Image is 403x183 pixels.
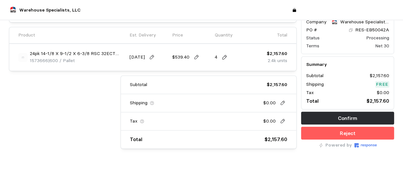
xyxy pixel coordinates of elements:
[172,54,189,61] p: $539.40
[267,81,287,88] p: $2,157.60
[306,27,317,34] p: PO #
[306,35,319,41] div: Status
[301,127,394,139] button: Reject
[340,129,356,137] p: Reject
[18,32,35,39] p: Product
[263,99,276,107] p: $0.00
[306,43,319,49] div: Terms
[48,58,75,63] span: | 600 / Pallet
[215,54,217,61] p: 4
[306,19,326,26] p: Company
[375,43,389,49] div: Net 30
[172,32,183,39] p: Price
[366,35,389,41] div: Processing
[366,97,389,105] p: $2,157.60
[301,112,394,124] button: Confirm
[263,118,276,125] p: $0.00
[130,54,145,61] p: [DATE]
[338,114,357,122] p: Confirm
[19,7,80,14] p: Warehouse Specialists, LLC
[267,50,287,57] p: $2,157.60
[377,89,389,96] p: $0.00
[130,118,138,125] p: Tax
[370,72,389,79] p: $2,157.60
[130,81,147,88] p: Subtotal
[306,81,323,88] p: Shipping
[215,32,233,39] p: Quantity
[306,97,318,105] p: Total
[340,19,389,26] p: Warehouse Specialists, LLC
[18,53,28,62] img: svg%3e
[306,72,323,79] p: Subtotal
[306,89,314,96] p: Tax
[30,58,48,63] span: 1573666
[267,57,287,64] p: 2.4k units
[277,32,287,39] p: Total
[306,61,389,68] h5: Summary
[130,99,147,107] p: Shipping
[325,142,352,149] p: Powered by
[264,135,287,143] p: $2,157.60
[130,32,156,39] p: Est. Delivery
[355,27,389,34] p: RES-EB50042A
[130,135,142,143] p: Total
[354,143,377,147] img: Response Logo
[376,81,388,88] p: Free
[30,50,125,57] p: 24pk 14-1/8 X 9-1/2 X 6-3/8 RSC 32ECT Kraft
